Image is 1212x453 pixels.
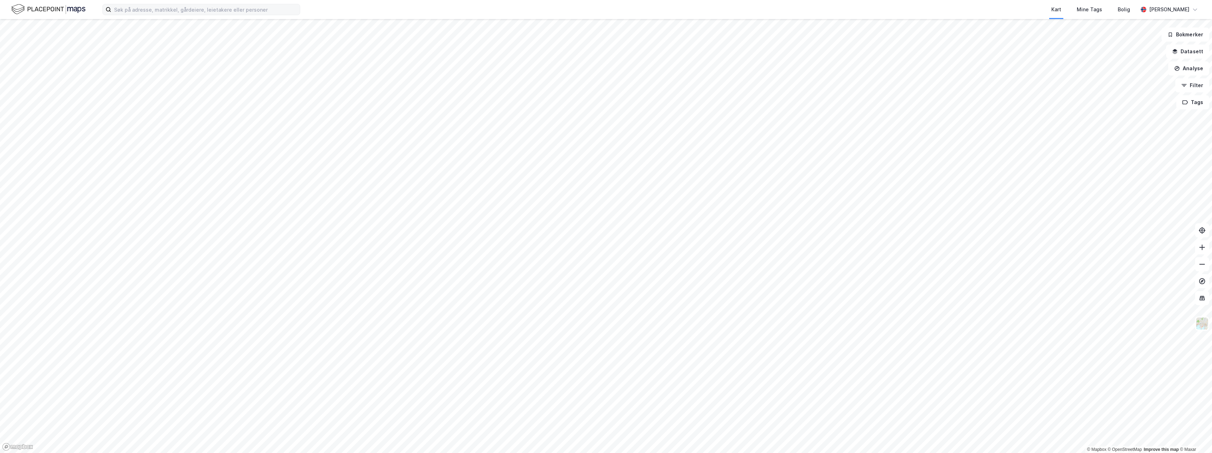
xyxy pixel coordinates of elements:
button: Bokmerker [1161,28,1209,42]
button: Analyse [1168,61,1209,75]
img: logo.f888ab2527a4732fd821a326f86c7f29.svg [11,3,85,16]
button: Datasett [1166,44,1209,59]
input: Søk på adresse, matrikkel, gårdeiere, leietakere eller personer [111,4,300,15]
iframe: Chat Widget [1177,419,1212,453]
div: [PERSON_NAME] [1149,5,1189,14]
a: Mapbox homepage [2,443,33,451]
div: Kontrollprogram for chat [1177,419,1212,453]
a: OpenStreetMap [1108,447,1142,452]
a: Improve this map [1144,447,1179,452]
div: Kart [1051,5,1061,14]
div: Bolig [1118,5,1130,14]
a: Mapbox [1087,447,1106,452]
button: Filter [1175,78,1209,92]
img: Z [1195,317,1209,330]
button: Tags [1176,95,1209,109]
div: Mine Tags [1077,5,1102,14]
